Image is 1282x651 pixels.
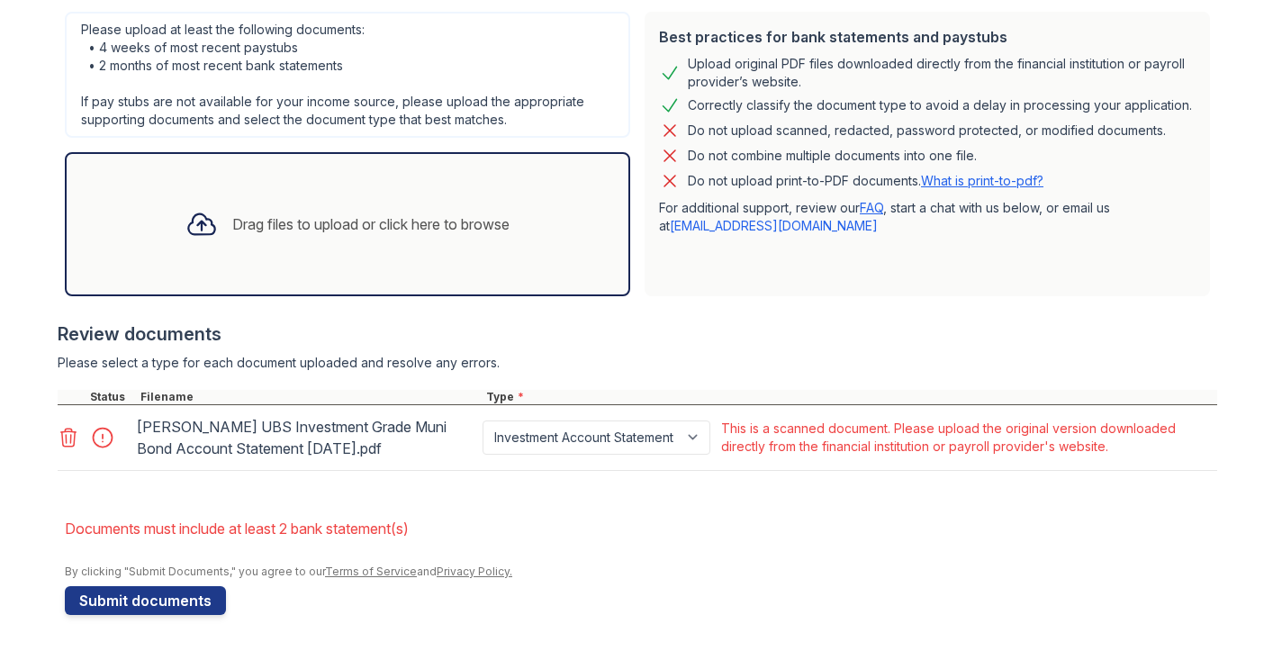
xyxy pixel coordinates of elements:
[137,390,483,404] div: Filename
[688,172,1043,190] p: Do not upload print-to-PDF documents.
[86,390,137,404] div: Status
[721,420,1214,456] div: This is a scanned document. Please upload the original version downloaded directly from the finan...
[670,218,878,233] a: [EMAIL_ADDRESS][DOMAIN_NAME]
[65,565,1217,579] div: By clicking "Submit Documents," you agree to our and
[860,200,883,215] a: FAQ
[437,565,512,578] a: Privacy Policy.
[58,321,1217,347] div: Review documents
[137,412,475,463] div: [PERSON_NAME] UBS Investment Grade Muni Bond Account Statement [DATE].pdf
[483,390,1217,404] div: Type
[65,511,1217,547] li: Documents must include at least 2 bank statement(s)
[65,12,630,138] div: Please upload at least the following documents: • 4 weeks of most recent paystubs • 2 months of m...
[921,173,1043,188] a: What is print-to-pdf?
[688,55,1196,91] div: Upload original PDF files downloaded directly from the financial institution or payroll provider’...
[688,95,1192,116] div: Correctly classify the document type to avoid a delay in processing your application.
[65,586,226,615] button: Submit documents
[659,199,1196,235] p: For additional support, review our , start a chat with us below, or email us at
[58,354,1217,372] div: Please select a type for each document uploaded and resolve any errors.
[325,565,417,578] a: Terms of Service
[688,120,1166,141] div: Do not upload scanned, redacted, password protected, or modified documents.
[232,213,510,235] div: Drag files to upload or click here to browse
[688,145,977,167] div: Do not combine multiple documents into one file.
[659,26,1196,48] div: Best practices for bank statements and paystubs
